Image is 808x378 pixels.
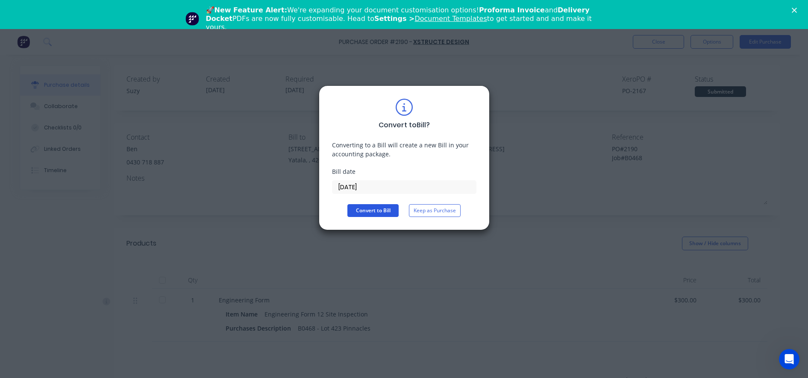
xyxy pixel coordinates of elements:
[206,6,609,32] div: 🚀 We're expanding your document customisation options! and PDFs are now fully customisable. Head ...
[379,120,430,130] div: Convert to Bill ?
[332,167,476,176] div: Bill date
[414,15,487,23] a: Document Templates
[479,6,545,14] b: Proforma Invoice
[779,349,799,369] iframe: Intercom live chat
[374,15,487,23] b: Settings >
[214,6,288,14] b: New Feature Alert:
[206,6,590,23] b: Delivery Docket
[792,8,800,13] div: Close
[409,204,461,217] button: Keep as Purchase
[185,12,199,26] img: Profile image for Team
[347,204,399,217] button: Convert to Bill
[332,141,476,158] div: Converting to a Bill will create a new Bill in your accounting package.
